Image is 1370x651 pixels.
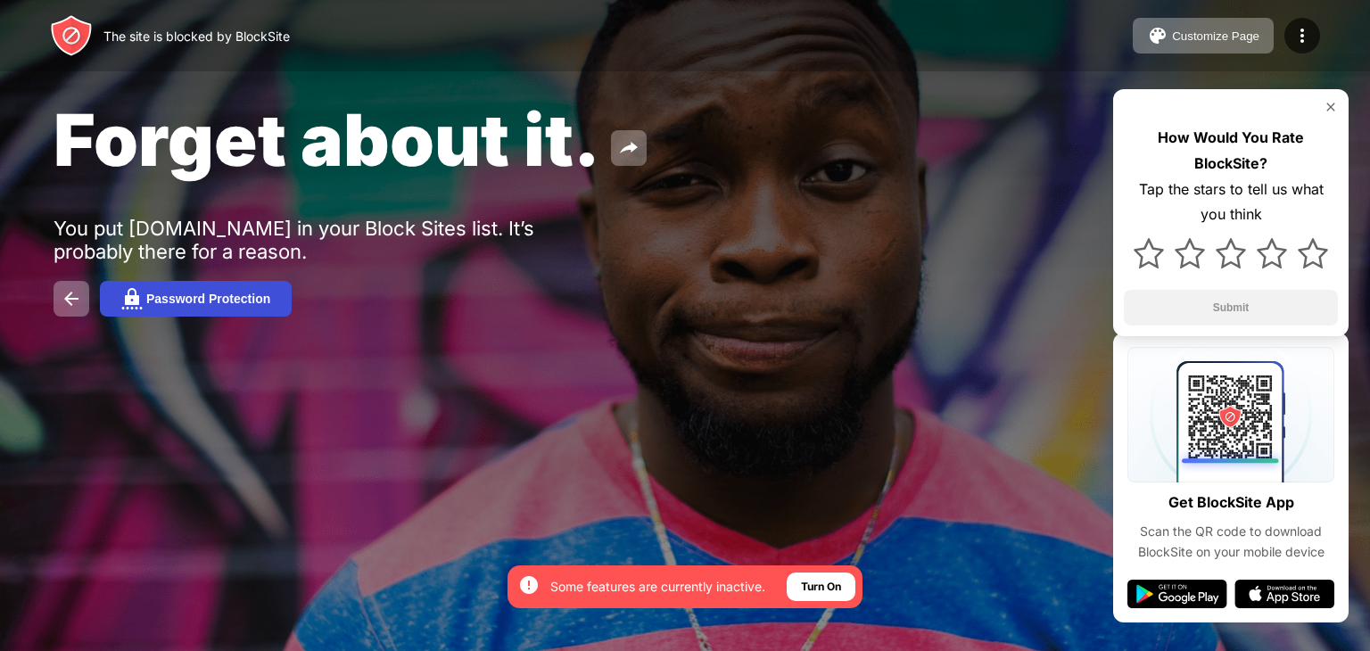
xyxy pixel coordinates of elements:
div: Get BlockSite App [1168,490,1294,515]
span: Forget about it. [54,96,600,183]
img: star.svg [1175,238,1205,268]
button: Password Protection [100,281,292,317]
img: password.svg [121,288,143,309]
img: header-logo.svg [50,14,93,57]
div: Some features are currently inactive. [550,578,765,596]
div: Customize Page [1172,29,1259,43]
img: back.svg [61,288,82,309]
div: The site is blocked by BlockSite [103,29,290,44]
div: You put [DOMAIN_NAME] in your Block Sites list. It’s probably there for a reason. [54,217,605,263]
img: pallet.svg [1147,25,1168,46]
img: qrcode.svg [1127,347,1334,482]
img: error-circle-white.svg [518,574,540,596]
div: How Would You Rate BlockSite? [1124,125,1338,177]
img: rate-us-close.svg [1324,100,1338,114]
img: star.svg [1257,238,1287,268]
div: Scan the QR code to download BlockSite on your mobile device [1127,522,1334,562]
img: app-store.svg [1234,580,1334,608]
button: Submit [1124,290,1338,325]
img: star.svg [1134,238,1164,268]
img: star.svg [1216,238,1246,268]
img: star.svg [1298,238,1328,268]
div: Password Protection [146,292,270,306]
button: Customize Page [1133,18,1274,54]
img: share.svg [618,137,640,159]
div: Tap the stars to tell us what you think [1124,177,1338,228]
img: menu-icon.svg [1292,25,1313,46]
div: Turn On [801,578,841,596]
img: google-play.svg [1127,580,1227,608]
